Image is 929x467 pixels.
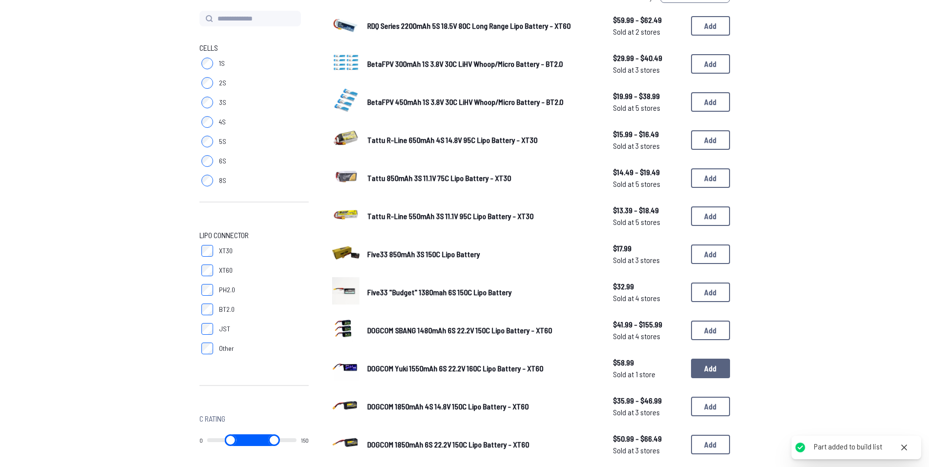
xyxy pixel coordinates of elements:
span: 3S [219,98,226,107]
span: Sold at 3 stores [613,406,683,418]
a: RDQ Series 2200mAh 5S 18.5V 80C Long Range Lipo Battery - XT60 [367,20,597,32]
a: BetaFPV 450mAh 1S 3.8V 30C LiHV Whoop/Micro Battery - BT2.0 [367,96,597,108]
span: XT30 [219,246,233,256]
input: 1S [201,58,213,69]
img: image [332,239,359,266]
img: image [332,429,359,457]
a: image [332,49,359,79]
img: image [332,201,359,228]
span: PH2.0 [219,285,235,295]
a: image [332,277,359,307]
img: image [332,49,359,76]
a: DOGCOM Yuki 1550mAh 6S 22.2V 160C Lipo Battery - XT60 [367,363,597,374]
span: 6S [219,156,226,166]
output: 150 [301,436,309,444]
img: image [332,277,359,305]
img: image [332,353,359,381]
input: JST [201,323,213,335]
a: DOGCOM 1850mAh 6S 22.2V 150C Lipo Battery - XT60 [367,439,597,450]
span: DOGCOM 1850mAh 4S 14.8V 150C Lipo Battery - XT60 [367,402,529,411]
button: Add [691,397,730,416]
a: Tattu 850mAh 3S 11.1V 75C Lipo Battery - XT30 [367,172,597,184]
a: image [332,201,359,231]
button: Add [691,359,730,378]
span: BT2.0 [219,305,235,314]
input: 2S [201,77,213,89]
span: $13.39 - $18.49 [613,204,683,216]
span: Sold at 3 stores [613,254,683,266]
output: 0 [199,436,203,444]
a: DOGCOM 1850mAh 4S 14.8V 150C Lipo Battery - XT60 [367,401,597,412]
button: Add [691,283,730,302]
img: image [332,125,359,152]
a: image [332,239,359,269]
input: BT2.0 [201,304,213,315]
span: $41.99 - $155.99 [613,319,683,330]
button: Add [691,168,730,188]
span: Tattu 850mAh 3S 11.1V 75C Lipo Battery - XT30 [367,173,511,183]
span: $19.99 - $38.99 [613,90,683,102]
span: Sold at 5 stores [613,102,683,114]
input: 3S [201,97,213,108]
span: Sold at 4 stores [613,330,683,342]
a: image [332,353,359,384]
button: Add [691,16,730,36]
span: 1S [219,59,225,68]
button: Add [691,435,730,454]
span: JST [219,324,230,334]
button: Add [691,92,730,112]
span: LiPo Connector [199,229,249,241]
input: PH2.0 [201,284,213,296]
span: $50.99 - $66.49 [613,433,683,445]
span: Tattu R-Line 650mAh 4S 14.8V 95C Lipo Battery - XT30 [367,135,537,144]
button: Add [691,130,730,150]
a: image [332,125,359,155]
span: Other [219,344,234,353]
span: Sold at 1 store [613,368,683,380]
span: $35.99 - $46.99 [613,395,683,406]
span: Five33 "Budget" 1380mah 6S 150C Lipo Battery [367,287,512,297]
span: Tattu R-Line 550mAh 3S 11.1V 95C Lipo Battery - XT30 [367,211,534,221]
a: DOGCOM SBANG 1480mAh 6S 22.2V 150C Lipo Battery - XT60 [367,325,597,336]
span: $17.99 [613,243,683,254]
button: Add [691,244,730,264]
span: DOGCOM SBANG 1480mAh 6S 22.2V 150C Lipo Battery - XT60 [367,325,552,335]
span: $14.49 - $19.49 [613,166,683,178]
img: image [332,87,359,114]
div: Part added to build list [814,442,882,452]
span: Sold at 2 stores [613,26,683,38]
span: Five33 850mAh 3S 150C Lipo Battery [367,249,480,259]
span: XT60 [219,265,233,275]
input: 6S [201,155,213,167]
span: $59.99 - $62.49 [613,14,683,26]
span: 8S [219,176,226,185]
input: XT30 [201,245,213,257]
span: $15.99 - $16.49 [613,128,683,140]
span: $58.99 [613,357,683,368]
input: Other [201,343,213,354]
input: 5S [201,136,213,147]
span: Sold at 3 stores [613,445,683,456]
span: Sold at 5 stores [613,178,683,190]
img: image [332,163,359,190]
span: 2S [219,78,226,88]
span: Sold at 5 stores [613,216,683,228]
span: Sold at 4 stores [613,292,683,304]
a: image [332,315,359,345]
span: DOGCOM 1850mAh 6S 22.2V 150C Lipo Battery - XT60 [367,440,529,449]
button: Add [691,321,730,340]
img: image [332,11,359,38]
span: DOGCOM Yuki 1550mAh 6S 22.2V 160C Lipo Battery - XT60 [367,364,543,373]
button: Add [691,206,730,226]
a: Five33 "Budget" 1380mah 6S 150C Lipo Battery [367,286,597,298]
input: 8S [201,175,213,186]
img: image [332,391,359,419]
a: Five33 850mAh 3S 150C Lipo Battery [367,248,597,260]
span: 5S [219,137,226,146]
button: Add [691,54,730,74]
input: 4S [201,116,213,128]
a: Tattu R-Line 550mAh 3S 11.1V 95C Lipo Battery - XT30 [367,210,597,222]
a: image [332,11,359,41]
input: XT60 [201,264,213,276]
a: image [332,391,359,422]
